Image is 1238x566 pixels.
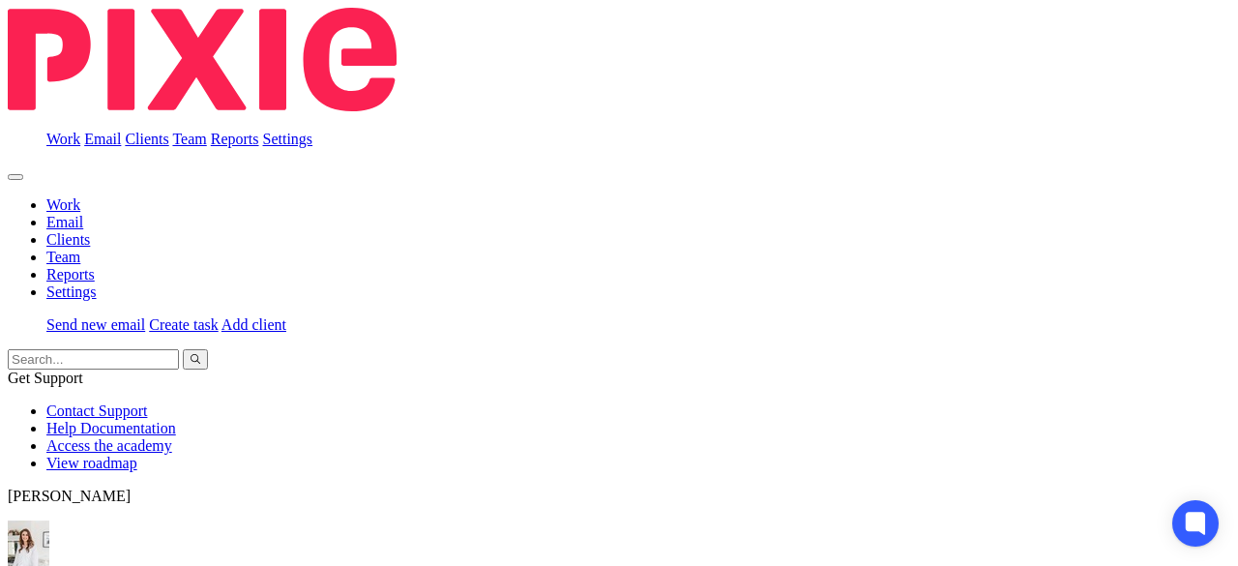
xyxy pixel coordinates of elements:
[263,131,313,147] a: Settings
[46,231,90,248] a: Clients
[46,437,172,454] a: Access the academy
[46,316,145,333] a: Send new email
[211,131,259,147] a: Reports
[46,455,137,471] a: View roadmap
[84,131,121,147] a: Email
[8,370,83,386] span: Get Support
[221,316,286,333] a: Add client
[149,316,219,333] a: Create task
[172,131,206,147] a: Team
[8,8,397,111] img: Pixie
[46,283,97,300] a: Settings
[8,349,179,370] input: Search
[46,420,176,436] a: Help Documentation
[46,131,80,147] a: Work
[46,402,147,419] a: Contact Support
[125,131,168,147] a: Clients
[8,488,1230,505] p: [PERSON_NAME]
[46,214,83,230] a: Email
[46,266,95,283] a: Reports
[46,249,80,265] a: Team
[183,349,208,370] button: Search
[46,196,80,213] a: Work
